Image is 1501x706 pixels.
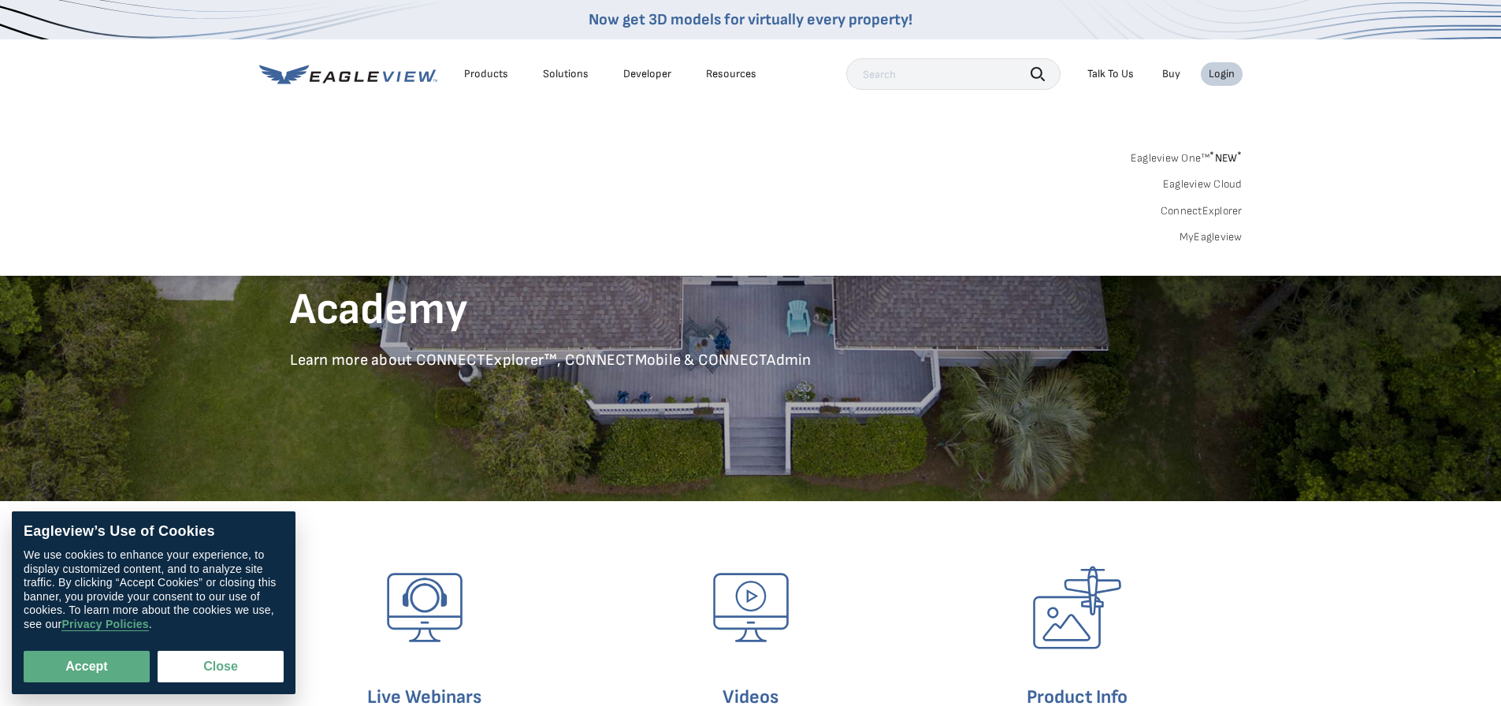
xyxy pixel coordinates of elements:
[846,58,1061,90] input: Search
[623,67,671,81] a: Developer
[706,67,756,81] div: Resources
[61,618,148,631] a: Privacy Policies
[24,523,284,541] div: Eagleview’s Use of Cookies
[290,351,1212,370] p: Learn more about CONNECTExplorer™, CONNECTMobile & CONNECTAdmin
[1131,147,1243,165] a: Eagleview One™*NEW*
[1209,67,1235,81] div: Login
[24,548,284,631] div: We use cookies to enhance your experience, to display customized content, and to analyze site tra...
[1087,67,1134,81] div: Talk To Us
[1209,151,1242,165] span: NEW
[158,651,284,682] button: Close
[464,67,508,81] div: Products
[1180,230,1243,244] a: MyEagleview
[1161,204,1243,218] a: ConnectExplorer
[589,10,912,29] a: Now get 3D models for virtually every property!
[543,67,589,81] div: Solutions
[24,651,150,682] button: Accept
[1162,67,1180,81] a: Buy
[1163,177,1243,191] a: Eagleview Cloud
[290,283,1212,338] h1: Academy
